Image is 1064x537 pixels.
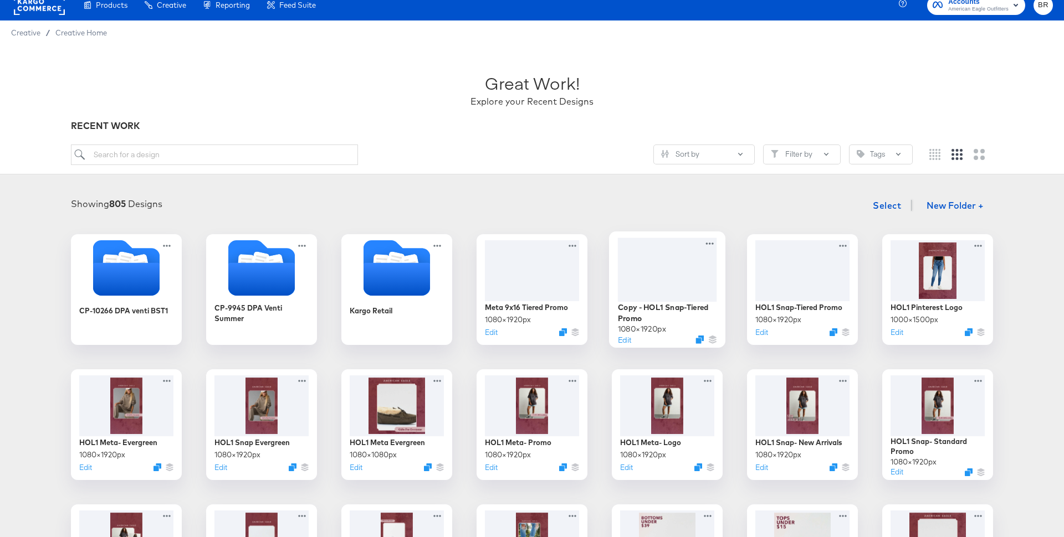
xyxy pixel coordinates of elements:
[755,437,842,448] div: HOL1 Snap- New Arrivals
[661,150,669,158] svg: Sliders
[206,234,317,345] div: CP-9945 DPA Venti Summer
[341,240,452,296] svg: Folder
[485,327,498,338] button: Edit
[477,234,587,345] div: Meta 9x16 Tiered Promo1080×1920pxEditDuplicate
[618,323,666,334] div: 1080 × 1920 px
[974,149,985,160] svg: Large grid
[771,150,779,158] svg: Filter
[755,302,842,313] div: HOL1 Snap-Tiered Promo
[873,198,901,213] span: Select
[341,234,452,345] div: Kargo Retail
[79,462,92,473] button: Edit
[206,240,317,296] svg: Folder
[653,144,755,164] button: SlidersSort by
[620,462,633,473] button: Edit
[747,369,858,480] div: HOL1 Snap- New Arrivals1080×1920pxEditDuplicate
[71,234,182,345] div: CP-10266 DPA venti BST1
[618,334,631,344] button: Edit
[470,95,594,108] div: Explore your Recent Designs
[79,306,168,316] div: CP-10266 DPA venti BST1
[55,28,107,37] a: Creative Home
[755,450,801,460] div: 1080 × 1920 px
[965,468,973,476] svg: Duplicate
[857,150,864,158] svg: Tag
[79,437,157,448] div: HOL1 Meta- Evergreen
[618,302,717,323] div: Copy - HOL1 Snap-Tiered Promo
[620,450,666,460] div: 1080 × 1920 px
[755,327,768,338] button: Edit
[559,463,567,471] svg: Duplicate
[952,149,963,160] svg: Medium grid
[79,450,125,460] div: 1080 × 1920 px
[157,1,186,9] span: Creative
[96,1,127,9] span: Products
[620,437,681,448] div: HOL1 Meta- Logo
[763,144,841,164] button: FilterFilter by
[214,462,227,473] button: Edit
[849,144,913,164] button: TagTags
[612,369,723,480] div: HOL1 Meta- Logo1080×1920pxEditDuplicate
[485,437,551,448] div: HOL1 Meta- Promo
[868,194,906,216] button: Select
[485,71,580,95] div: Great Work!
[891,457,937,467] div: 1080 × 1920 px
[109,198,126,209] strong: 805
[609,231,725,348] div: Copy - HOL1 Snap-Tiered Promo1080×1920pxEditDuplicate
[279,1,316,9] span: Feed Suite
[891,314,938,325] div: 1000 × 1500 px
[350,437,425,448] div: HOL1 Meta Evergreen
[11,28,40,37] span: Creative
[891,327,903,338] button: Edit
[891,436,985,457] div: HOL1 Snap- Standard Promo
[755,462,768,473] button: Edit
[485,314,531,325] div: 1080 × 1920 px
[71,240,182,296] svg: Folder
[882,369,993,480] div: HOL1 Snap- Standard Promo1080×1920pxEditDuplicate
[891,302,963,313] div: HOL1 Pinterest Logo
[882,234,993,345] div: HOL1 Pinterest Logo1000×1500pxEditDuplicate
[830,328,837,336] svg: Duplicate
[71,198,162,210] div: Showing Designs
[485,462,498,473] button: Edit
[485,302,568,313] div: Meta 9x16 Tiered Promo
[214,437,290,448] div: HOL1 Snap Evergreen
[948,5,1009,14] span: American Eagle Outfitters
[891,467,903,477] button: Edit
[965,328,973,336] svg: Duplicate
[350,306,392,316] div: Kargo Retail
[830,463,837,471] svg: Duplicate
[424,463,432,471] svg: Duplicate
[71,120,993,132] div: RECENT WORK
[71,369,182,480] div: HOL1 Meta- Evergreen1080×1920pxEditDuplicate
[206,369,317,480] div: HOL1 Snap Evergreen1080×1920pxEditDuplicate
[154,463,161,471] svg: Duplicate
[341,369,452,480] div: HOL1 Meta Evergreen1080×1080pxEditDuplicate
[289,463,296,471] svg: Duplicate
[71,144,358,165] input: Search for a design
[747,234,858,345] div: HOL1 Snap-Tiered Promo1080×1920pxEditDuplicate
[559,328,567,336] svg: Duplicate
[40,28,55,37] span: /
[485,450,531,460] div: 1080 × 1920 px
[477,369,587,480] div: HOL1 Meta- Promo1080×1920pxEditDuplicate
[214,450,260,460] div: 1080 × 1920 px
[214,303,309,323] div: CP-9945 DPA Venti Summer
[216,1,250,9] span: Reporting
[694,463,702,471] svg: Duplicate
[695,335,704,344] svg: Duplicate
[929,149,940,160] svg: Small grid
[350,450,397,460] div: 1080 × 1080 px
[917,196,993,217] button: New Folder +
